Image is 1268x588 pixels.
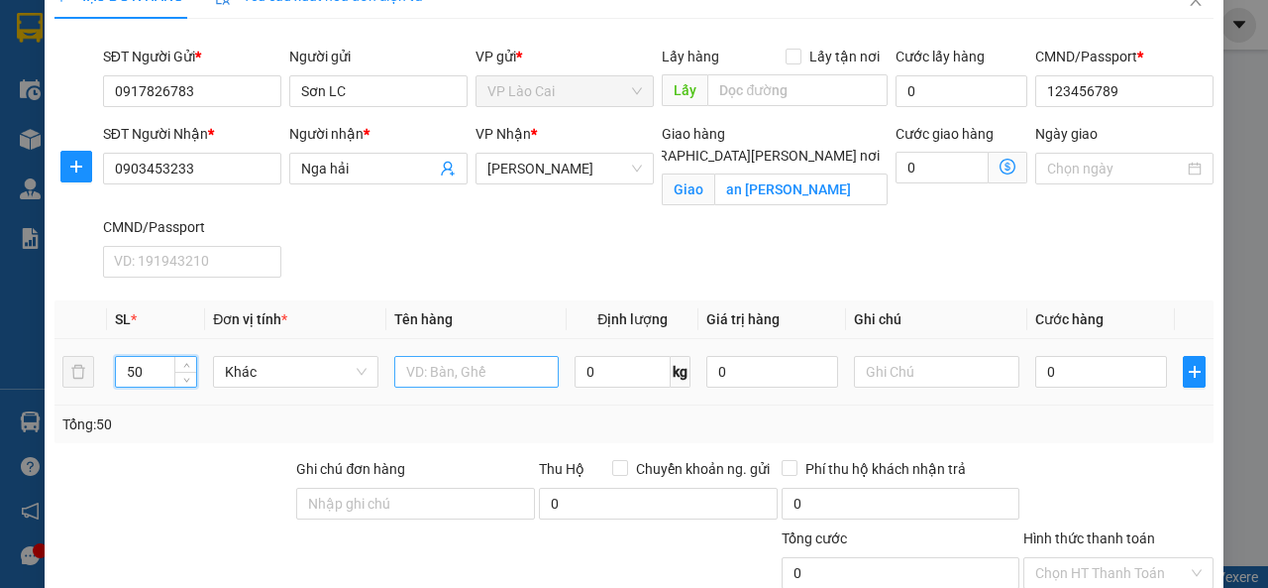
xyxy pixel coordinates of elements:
[854,356,1019,388] input: Ghi Chú
[225,357,367,387] span: Khác
[174,372,196,387] span: Decrease Value
[662,74,707,106] span: Lấy
[1184,364,1205,380] span: plus
[1035,311,1104,327] span: Cước hàng
[782,530,847,546] span: Tổng cước
[662,49,719,64] span: Lấy hàng
[609,145,888,167] span: [GEOGRAPHIC_DATA][PERSON_NAME] nơi
[103,123,281,145] div: SĐT Người Nhận
[706,356,838,388] input: 0
[394,311,453,327] span: Tên hàng
[797,458,974,480] span: Phí thu hộ khách nhận trả
[662,126,725,142] span: Giao hàng
[289,123,468,145] div: Người nhận
[180,360,192,372] span: up
[1183,356,1206,388] button: plus
[846,300,1027,339] th: Ghi chú
[896,75,1027,107] input: Cước lấy hàng
[296,488,535,520] input: Ghi chú đơn hàng
[1000,159,1015,175] span: dollar-circle
[896,152,989,183] input: Cước giao hàng
[115,311,131,327] span: SL
[62,356,94,388] button: delete
[174,357,196,372] span: Increase Value
[60,151,92,182] button: plus
[707,74,887,106] input: Dọc đường
[597,311,668,327] span: Định lượng
[801,46,888,67] span: Lấy tận nơi
[180,374,192,386] span: down
[487,154,642,183] span: VP Thạch Bàn
[1035,126,1098,142] label: Ngày giao
[487,76,642,106] span: VP Lào Cai
[662,174,714,205] span: Giao
[1023,530,1155,546] label: Hình thức thanh toán
[628,458,778,480] span: Chuyển khoản ng. gửi
[1035,46,1214,67] div: CMND/Passport
[103,216,281,238] div: CMND/Passport
[213,311,287,327] span: Đơn vị tính
[440,161,456,176] span: user-add
[539,461,584,477] span: Thu Hộ
[61,159,91,175] span: plus
[394,356,560,388] input: VD: Bàn, Ghế
[475,46,654,67] div: VP gửi
[475,126,531,142] span: VP Nhận
[296,461,405,477] label: Ghi chú đơn hàng
[714,174,887,205] input: Giao tận nơi
[103,46,281,67] div: SĐT Người Gửi
[896,126,994,142] label: Cước giao hàng
[1047,158,1184,179] input: Ngày giao
[671,356,690,388] span: kg
[706,311,780,327] span: Giá trị hàng
[896,49,985,64] label: Cước lấy hàng
[62,413,491,435] div: Tổng: 50
[289,46,468,67] div: Người gửi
